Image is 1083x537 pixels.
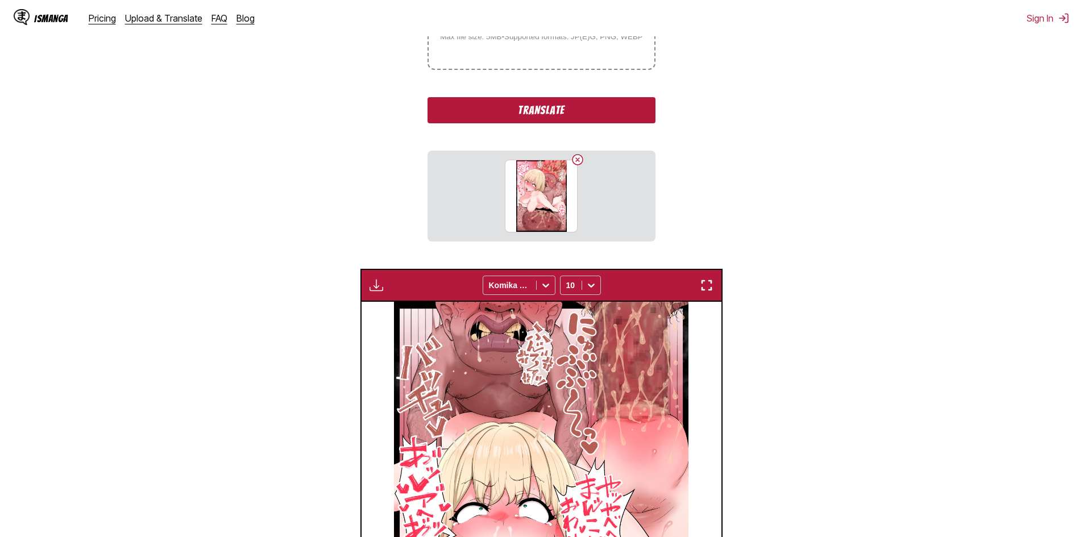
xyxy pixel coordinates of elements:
[571,153,584,166] button: Delete image
[211,13,227,24] a: FAQ
[700,278,713,292] img: Enter fullscreen
[431,32,652,41] small: Max file size: 5MB • Supported formats: JP(E)G, PNG, WEBP
[125,13,202,24] a: Upload & Translate
[14,9,89,27] a: IsManga LogoIsManga
[370,278,383,292] img: Download translated images
[1027,13,1069,24] button: Sign In
[14,9,30,25] img: IsManga Logo
[428,97,655,123] button: Translate
[1058,13,1069,24] img: Sign out
[34,13,68,24] div: IsManga
[236,13,255,24] a: Blog
[89,13,116,24] a: Pricing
